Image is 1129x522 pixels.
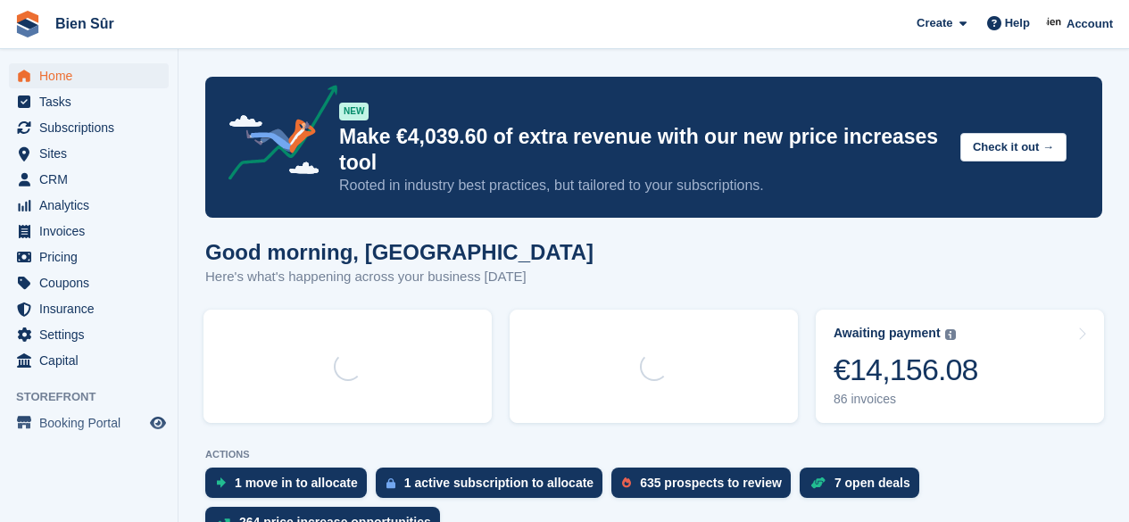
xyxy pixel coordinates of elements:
[9,167,169,192] a: menu
[48,9,121,38] a: Bien Sûr
[9,115,169,140] a: menu
[834,326,941,341] div: Awaiting payment
[9,193,169,218] a: menu
[9,348,169,373] a: menu
[834,392,978,407] div: 86 invoices
[39,322,146,347] span: Settings
[9,244,169,269] a: menu
[205,468,376,507] a: 1 move in to allocate
[386,477,395,489] img: active_subscription_to_allocate_icon-d502201f5373d7db506a760aba3b589e785aa758c864c3986d89f69b8ff3...
[205,449,1102,460] p: ACTIONS
[16,388,178,406] span: Storefront
[39,193,146,218] span: Analytics
[39,410,146,435] span: Booking Portal
[339,103,369,120] div: NEW
[1046,14,1064,32] img: Asmaa Habri
[39,141,146,166] span: Sites
[960,133,1067,162] button: Check it out →
[39,167,146,192] span: CRM
[1067,15,1113,33] span: Account
[611,468,800,507] a: 635 prospects to review
[205,267,594,287] p: Here's what's happening across your business [DATE]
[640,476,782,490] div: 635 prospects to review
[339,176,946,195] p: Rooted in industry best practices, but tailored to your subscriptions.
[39,63,146,88] span: Home
[39,296,146,321] span: Insurance
[834,352,978,388] div: €14,156.08
[622,477,631,488] img: prospect-51fa495bee0391a8d652442698ab0144808aea92771e9ea1ae160a38d050c398.svg
[945,329,956,340] img: icon-info-grey-7440780725fd019a000dd9b08b2336e03edf1995a4989e88bcd33f0948082b44.svg
[9,89,169,114] a: menu
[216,477,226,488] img: move_ins_to_allocate_icon-fdf77a2bb77ea45bf5b3d319d69a93e2d87916cf1d5bf7949dd705db3b84f3ca.svg
[339,124,946,176] p: Make €4,039.60 of extra revenue with our new price increases tool
[39,115,146,140] span: Subscriptions
[376,468,611,507] a: 1 active subscription to allocate
[1005,14,1030,32] span: Help
[9,270,169,295] a: menu
[39,270,146,295] span: Coupons
[14,11,41,37] img: stora-icon-8386f47178a22dfd0bd8f6a31ec36ba5ce8667c1dd55bd0f319d3a0aa187defe.svg
[9,410,169,435] a: menu
[39,89,146,114] span: Tasks
[816,310,1104,423] a: Awaiting payment €14,156.08 86 invoices
[800,468,928,507] a: 7 open deals
[810,476,826,489] img: deal-1b604bf984904fb50ccaf53a9ad4b4a5d6e5aea283cecdc64d6e3604feb123c2.svg
[39,244,146,269] span: Pricing
[917,14,952,32] span: Create
[39,219,146,244] span: Invoices
[9,322,169,347] a: menu
[834,476,910,490] div: 7 open deals
[235,476,358,490] div: 1 move in to allocate
[9,296,169,321] a: menu
[9,63,169,88] a: menu
[9,141,169,166] a: menu
[147,412,169,434] a: Preview store
[205,240,594,264] h1: Good morning, [GEOGRAPHIC_DATA]
[9,219,169,244] a: menu
[213,85,338,186] img: price-adjustments-announcement-icon-8257ccfd72463d97f412b2fc003d46551f7dbcb40ab6d574587a9cd5c0d94...
[39,348,146,373] span: Capital
[404,476,594,490] div: 1 active subscription to allocate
